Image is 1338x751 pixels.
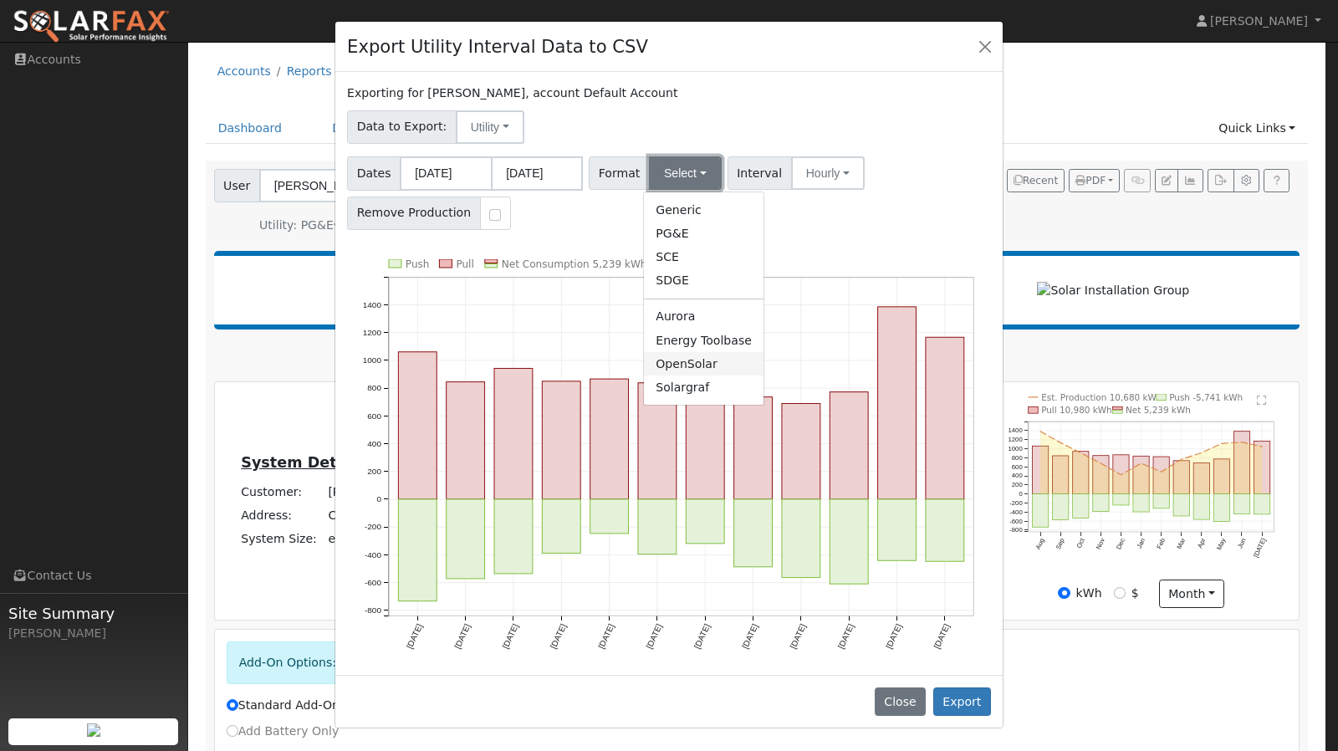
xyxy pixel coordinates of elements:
[502,258,647,270] text: Net Consumption 5,239 kWh
[741,622,760,650] text: [DATE]
[885,622,904,650] text: [DATE]
[644,375,763,399] a: Solargraf
[543,499,581,554] rect: onclick=""
[645,622,664,650] text: [DATE]
[365,550,381,559] text: -400
[347,156,401,191] span: Dates
[367,467,381,476] text: 200
[649,156,722,190] button: Select
[367,439,381,448] text: 400
[644,305,763,329] a: Aurora
[347,33,648,60] h4: Export Utility Interval Data to CSV
[973,34,997,58] button: Close
[494,368,533,499] rect: onclick=""
[405,622,424,650] text: [DATE]
[878,307,917,499] rect: onclick=""
[399,499,437,601] rect: onclick=""
[927,499,965,561] rect: onclick=""
[399,352,437,499] rect: onclick=""
[365,578,381,587] text: -600
[644,329,763,352] a: Energy Toolbase
[782,499,820,578] rect: onclick=""
[549,622,568,650] text: [DATE]
[933,687,991,716] button: Export
[453,622,472,650] text: [DATE]
[590,379,629,499] rect: onclick=""
[644,222,763,245] a: PG&E
[927,337,965,499] rect: onclick=""
[347,197,481,230] span: Remove Production
[878,499,917,560] rect: onclick=""
[875,687,926,716] button: Close
[590,499,629,534] rect: onclick=""
[687,499,725,544] rect: onclick=""
[597,622,616,650] text: [DATE]
[791,156,865,190] button: Hourly
[589,156,650,190] span: Format
[734,499,773,567] rect: onclick=""
[447,382,485,499] rect: onclick=""
[363,300,382,309] text: 1400
[932,622,952,650] text: [DATE]
[644,198,763,222] a: Generic
[644,246,763,269] a: SCE
[789,622,808,650] text: [DATE]
[782,403,820,499] rect: onclick=""
[687,385,725,499] rect: onclick=""
[644,352,763,375] a: OpenSolar
[456,110,524,144] button: Utility
[365,605,381,615] text: -800
[457,258,474,270] text: Pull
[363,328,382,337] text: 1200
[692,622,712,650] text: [DATE]
[347,84,677,102] label: Exporting for [PERSON_NAME], account Default Account
[830,392,869,499] rect: onclick=""
[406,258,430,270] text: Push
[638,499,677,554] rect: onclick=""
[638,383,677,499] rect: onclick=""
[728,156,792,190] span: Interval
[367,411,381,420] text: 600
[501,622,520,650] text: [DATE]
[830,499,869,584] rect: onclick=""
[365,522,381,531] text: -200
[644,269,763,293] a: SDGE
[494,499,533,574] rect: onclick=""
[447,499,485,579] rect: onclick=""
[347,110,457,144] span: Data to Export:
[543,381,581,499] rect: onclick=""
[376,494,381,503] text: 0
[836,622,855,650] text: [DATE]
[363,355,382,365] text: 1000
[367,383,381,392] text: 800
[734,397,773,499] rect: onclick=""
